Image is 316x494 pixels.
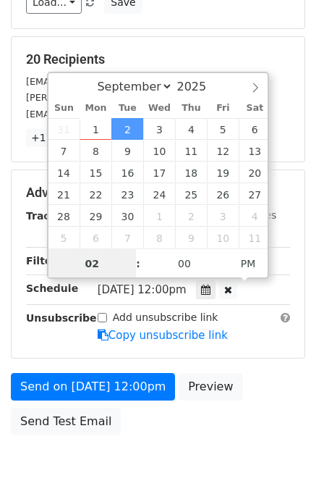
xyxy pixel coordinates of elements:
span: September 28, 2025 [48,205,80,227]
span: October 4, 2025 [239,205,270,227]
iframe: Chat Widget [244,424,316,494]
small: [EMAIL_ADDRESS][DOMAIN_NAME] [26,109,187,120]
span: September 21, 2025 [48,183,80,205]
span: September 25, 2025 [175,183,207,205]
span: August 31, 2025 [48,118,80,140]
span: September 13, 2025 [239,140,270,162]
span: Click to toggle [229,249,268,278]
span: October 1, 2025 [143,205,175,227]
span: October 3, 2025 [207,205,239,227]
span: September 16, 2025 [111,162,143,183]
span: October 10, 2025 [207,227,239,248]
a: Copy unsubscribe link [98,329,228,342]
small: [PERSON_NAME][EMAIL_ADDRESS][DOMAIN_NAME] [26,92,264,103]
input: Hour [48,249,137,278]
a: Send Test Email [11,408,121,435]
span: Sat [239,104,270,113]
span: September 11, 2025 [175,140,207,162]
span: September 24, 2025 [143,183,175,205]
span: September 18, 2025 [175,162,207,183]
strong: Schedule [26,282,78,294]
span: September 3, 2025 [143,118,175,140]
span: September 26, 2025 [207,183,239,205]
span: October 5, 2025 [48,227,80,248]
span: Fri [207,104,239,113]
span: September 23, 2025 [111,183,143,205]
span: September 6, 2025 [239,118,270,140]
span: September 9, 2025 [111,140,143,162]
span: October 8, 2025 [143,227,175,248]
span: September 14, 2025 [48,162,80,183]
small: [EMAIL_ADDRESS][DOMAIN_NAME] [26,76,187,87]
span: September 22, 2025 [80,183,111,205]
input: Year [173,80,225,93]
a: +17 more [26,129,87,147]
label: Add unsubscribe link [113,310,218,325]
span: September 27, 2025 [239,183,270,205]
span: September 20, 2025 [239,162,270,183]
span: [DATE] 12:00pm [98,283,187,296]
span: September 29, 2025 [80,205,111,227]
strong: Filters [26,255,63,267]
span: September 1, 2025 [80,118,111,140]
a: Send on [DATE] 12:00pm [11,373,175,401]
span: Thu [175,104,207,113]
span: October 6, 2025 [80,227,111,248]
span: Tue [111,104,143,113]
span: September 12, 2025 [207,140,239,162]
span: September 2, 2025 [111,118,143,140]
span: September 7, 2025 [48,140,80,162]
span: October 2, 2025 [175,205,207,227]
span: : [136,249,140,278]
h5: Advanced [26,185,290,201]
a: Preview [179,373,242,401]
strong: Tracking [26,210,74,222]
span: Mon [80,104,111,113]
span: October 7, 2025 [111,227,143,248]
span: September 15, 2025 [80,162,111,183]
span: September 30, 2025 [111,205,143,227]
span: September 4, 2025 [175,118,207,140]
strong: Unsubscribe [26,312,97,324]
input: Minute [140,249,229,278]
span: September 10, 2025 [143,140,175,162]
span: September 19, 2025 [207,162,239,183]
span: September 8, 2025 [80,140,111,162]
span: September 17, 2025 [143,162,175,183]
span: October 9, 2025 [175,227,207,248]
span: October 11, 2025 [239,227,270,248]
span: Sun [48,104,80,113]
span: September 5, 2025 [207,118,239,140]
span: Wed [143,104,175,113]
h5: 20 Recipients [26,51,290,67]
